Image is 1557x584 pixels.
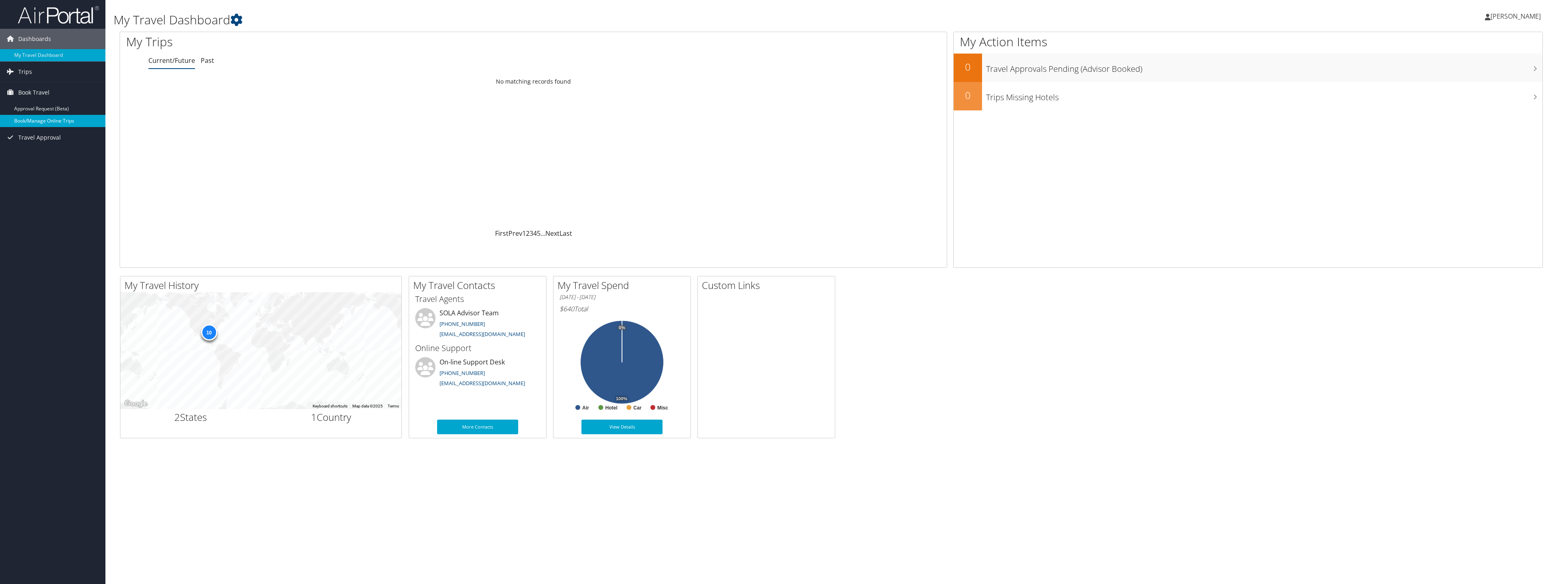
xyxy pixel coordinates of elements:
a: Open this area in Google Maps (opens a new window) [122,399,149,409]
span: Dashboards [18,29,51,49]
a: 5 [537,229,540,238]
h1: My Trips [126,33,596,50]
h2: Country [267,410,396,424]
a: [PERSON_NAME] [1485,4,1549,28]
span: 2 [174,410,180,424]
a: Prev [508,229,522,238]
h1: My Action Items [954,33,1542,50]
a: Past [201,56,214,65]
span: Map data ©2025 [352,404,383,408]
img: Google [122,399,149,409]
span: 1 [311,410,317,424]
a: 2 [526,229,530,238]
a: Last [560,229,572,238]
span: Travel Approval [18,127,61,148]
text: Misc [657,405,668,411]
h3: Travel Agents [415,293,540,305]
span: Book Travel [18,82,49,103]
a: First [495,229,508,238]
h2: My Travel Spend [558,278,691,292]
a: [EMAIL_ADDRESS][DOMAIN_NAME] [440,379,525,387]
a: 3 [530,229,533,238]
button: Keyboard shortcuts [313,403,347,409]
h2: 0 [954,88,982,102]
a: More Contacts [437,420,518,434]
h3: Trips Missing Hotels [986,88,1542,103]
text: Air [582,405,589,411]
a: Terms (opens in new tab) [388,404,399,408]
h6: [DATE] - [DATE] [560,293,684,301]
td: No matching records found [120,74,947,89]
span: … [540,229,545,238]
span: [PERSON_NAME] [1491,12,1541,21]
li: On-line Support Desk [411,357,544,390]
a: View Details [581,420,663,434]
h2: States [127,410,255,424]
a: 4 [533,229,537,238]
li: SOLA Advisor Team [411,308,544,341]
h3: Online Support [415,343,540,354]
tspan: 100% [616,397,627,401]
text: Hotel [605,405,618,411]
h2: My Travel Contacts [413,278,546,292]
h1: My Travel Dashboard [114,11,1070,28]
a: 0Travel Approvals Pending (Advisor Booked) [954,54,1542,82]
tspan: 0% [619,325,625,330]
div: 10 [201,324,217,340]
h2: My Travel History [124,278,401,292]
span: Trips [18,62,32,82]
a: Current/Future [148,56,195,65]
h3: Travel Approvals Pending (Advisor Booked) [986,59,1542,75]
h2: Custom Links [702,278,835,292]
a: 0Trips Missing Hotels [954,82,1542,110]
span: $640 [560,304,574,313]
img: airportal-logo.png [18,5,99,24]
h2: 0 [954,60,982,74]
h6: Total [560,304,684,313]
a: [PHONE_NUMBER] [440,369,485,377]
a: Next [545,229,560,238]
text: Car [633,405,641,411]
a: 1 [522,229,526,238]
a: [EMAIL_ADDRESS][DOMAIN_NAME] [440,330,525,338]
a: [PHONE_NUMBER] [440,320,485,328]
